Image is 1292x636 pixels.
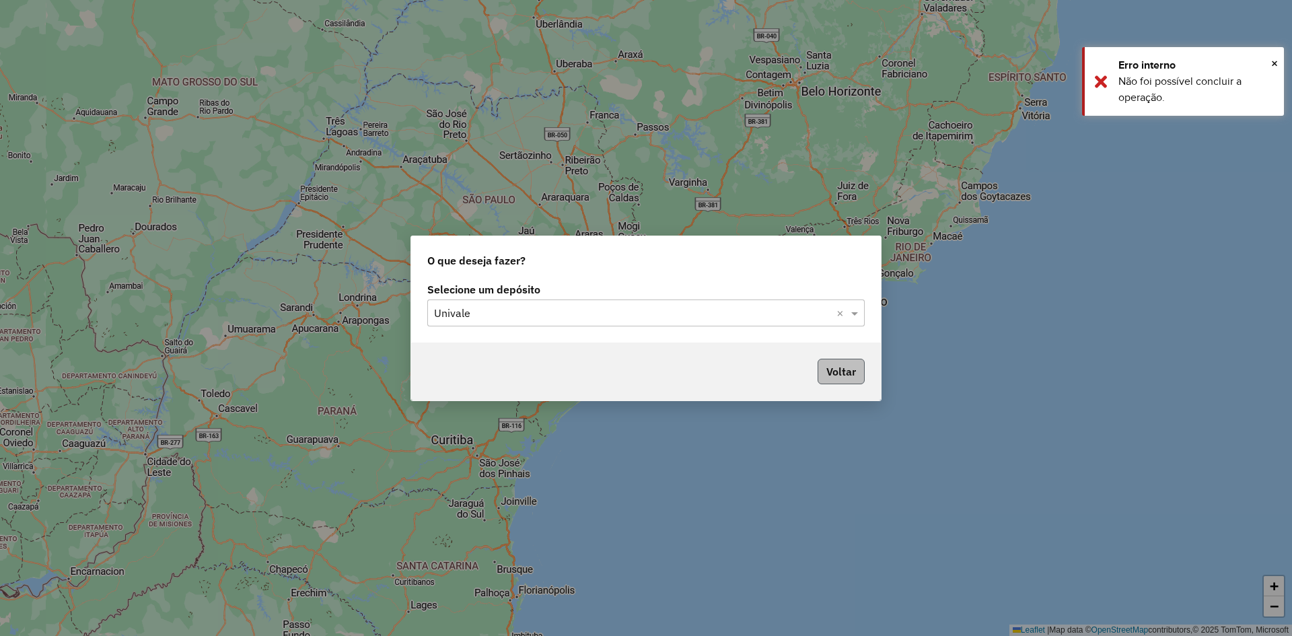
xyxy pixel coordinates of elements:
div: Erro interno [1118,57,1274,73]
div: Não foi possível concluir a operação. [1118,73,1274,106]
span: × [1271,56,1278,71]
span: Clear all [836,305,848,321]
button: Voltar [818,359,865,384]
button: Close [1271,53,1278,73]
label: Selecione um depósito [427,281,865,297]
span: O que deseja fazer? [427,252,526,269]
